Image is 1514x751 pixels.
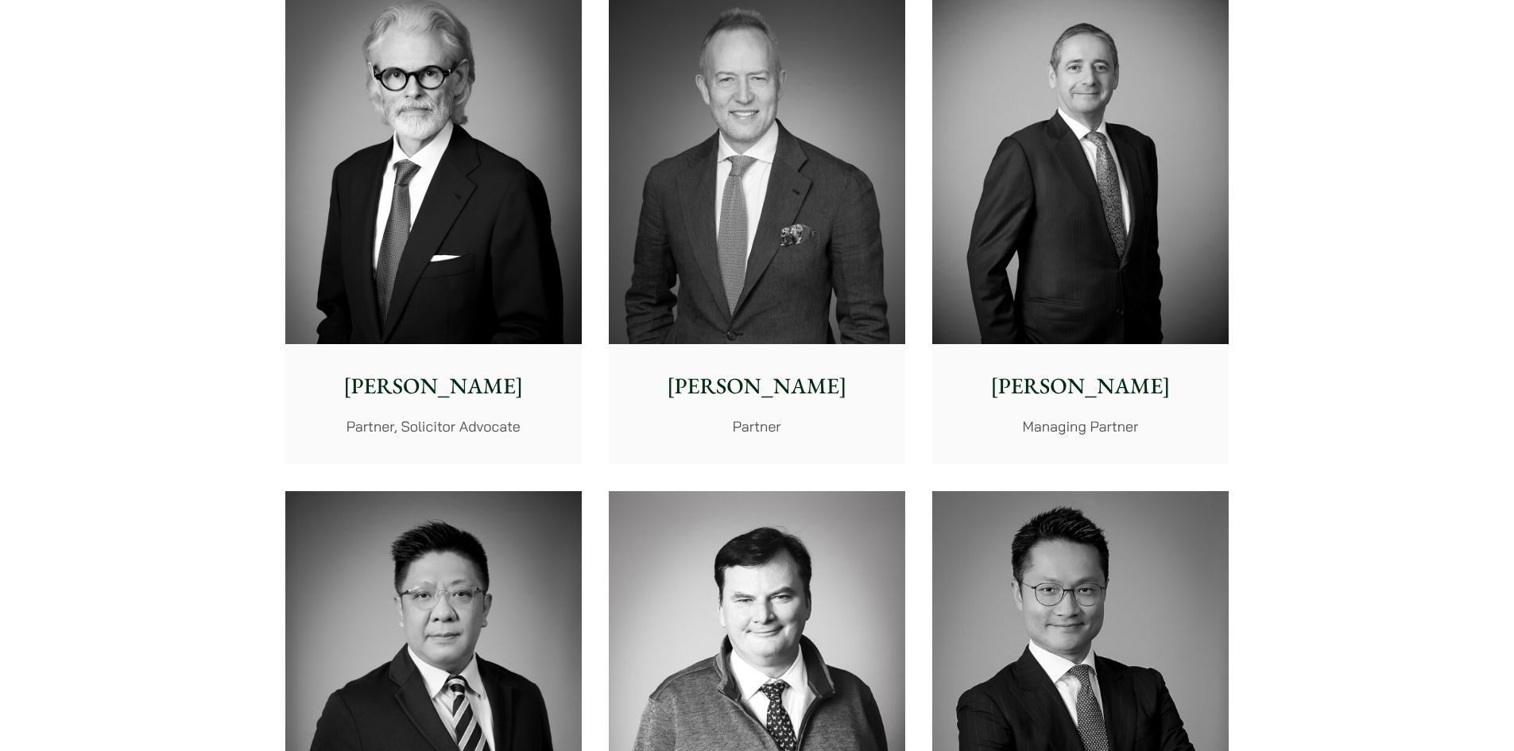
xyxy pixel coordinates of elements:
p: [PERSON_NAME] [945,370,1216,403]
p: Managing Partner [945,416,1216,437]
p: Partner, Solicitor Advocate [298,416,569,437]
p: [PERSON_NAME] [621,370,893,403]
p: [PERSON_NAME] [298,370,569,403]
p: Partner [621,416,893,437]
